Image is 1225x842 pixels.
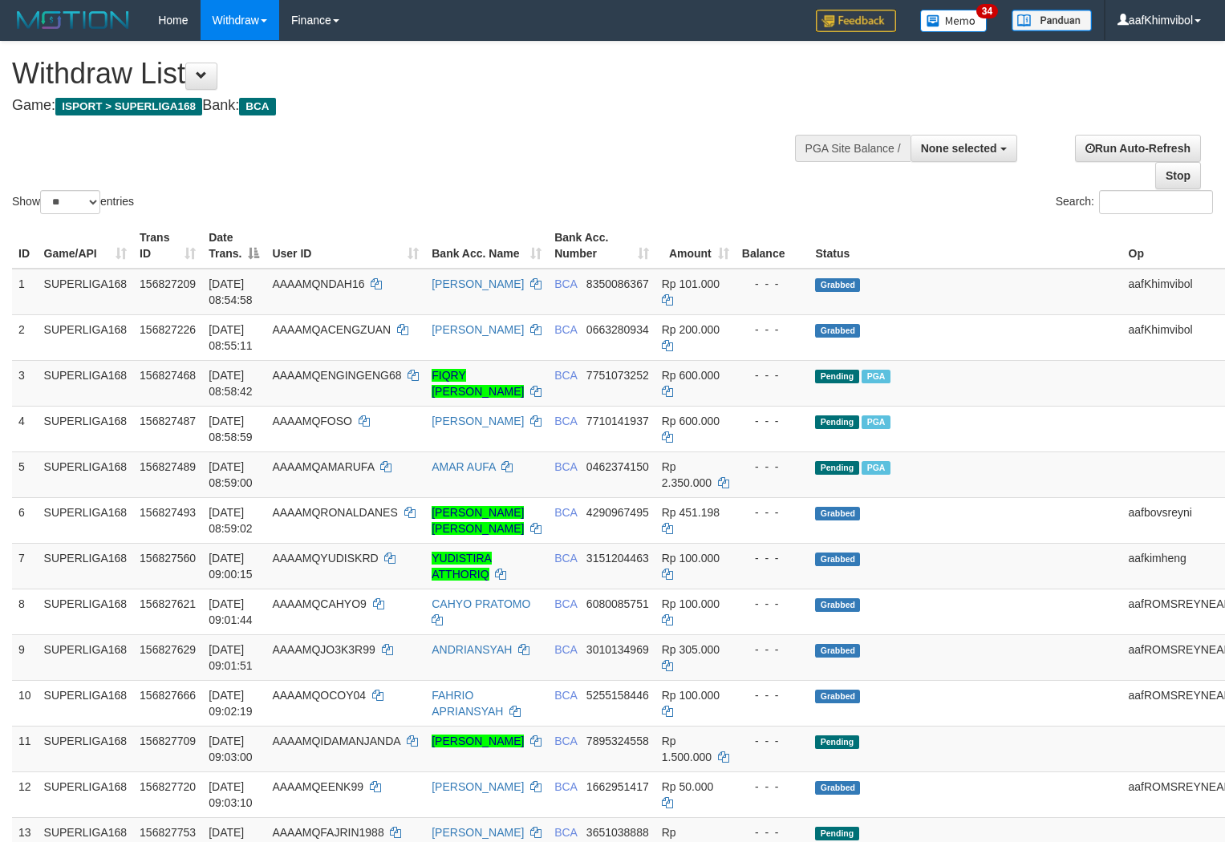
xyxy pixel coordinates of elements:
span: Rp 200.000 [662,323,720,336]
a: Run Auto-Refresh [1075,135,1201,162]
span: Rp 100.000 [662,689,720,702]
a: FAHRIO APRIANSYAH [432,689,503,718]
td: 7 [12,543,38,589]
span: BCA [554,643,577,656]
span: [DATE] 08:59:02 [209,506,253,535]
span: Grabbed [815,324,860,338]
td: 11 [12,726,38,771]
span: Rp 2.350.000 [662,460,712,489]
th: Amount: activate to sort column ascending [655,223,736,269]
span: Marked by aafsoycanthlai [862,415,890,429]
span: Marked by aafsoycanthlai [862,370,890,383]
span: Copy 7895324558 to clipboard [586,735,649,747]
th: Date Trans.: activate to sort column descending [202,223,266,269]
span: Copy 3010134969 to clipboard [586,643,649,656]
span: BCA [554,323,577,336]
input: Search: [1099,190,1213,214]
span: [DATE] 08:58:42 [209,369,253,398]
span: Grabbed [815,278,860,292]
a: [PERSON_NAME] [PERSON_NAME] [432,506,524,535]
span: BCA [554,552,577,565]
a: Stop [1155,162,1201,189]
span: Grabbed [815,644,860,658]
td: SUPERLIGA168 [38,360,134,406]
span: Rp 101.000 [662,277,720,290]
span: AAAAMQNDAH16 [272,277,364,290]
span: Grabbed [815,507,860,520]
th: Trans ID: activate to sort column ascending [133,223,202,269]
h4: Game: Bank: [12,98,801,114]
td: SUPERLIGA168 [38,451,134,497]
td: 4 [12,406,38,451]
td: SUPERLIGA168 [38,314,134,360]
span: AAAAMQFAJRIN1988 [272,826,383,839]
span: [DATE] 08:59:00 [209,460,253,489]
td: SUPERLIGA168 [38,543,134,589]
td: SUPERLIGA168 [38,634,134,680]
span: Pending [815,415,858,429]
span: BCA [554,369,577,382]
span: 156827753 [140,826,196,839]
img: MOTION_logo.png [12,8,134,32]
span: AAAAMQCAHYO9 [272,597,366,610]
span: Rp 600.000 [662,369,720,382]
h1: Withdraw List [12,58,801,90]
span: Copy 7751073252 to clipboard [586,369,649,382]
a: AMAR AUFA [432,460,495,473]
img: Feedback.jpg [816,10,896,32]
td: SUPERLIGA168 [38,726,134,771]
span: Marked by aafsoycanthlai [862,461,890,475]
span: 156827226 [140,323,196,336]
span: Copy 5255158446 to clipboard [586,689,649,702]
td: 2 [12,314,38,360]
span: AAAAMQOCOY04 [272,689,366,702]
span: 156827709 [140,735,196,747]
span: 156827720 [140,780,196,793]
span: AAAAMQIDAMANJANDA [272,735,400,747]
span: 156827666 [140,689,196,702]
td: SUPERLIGA168 [38,269,134,315]
span: 156827621 [140,597,196,610]
span: 156827489 [140,460,196,473]
div: - - - [742,824,803,840]
span: [DATE] 09:01:44 [209,597,253,626]
td: 3 [12,360,38,406]
span: Copy 1662951417 to clipboard [586,780,649,793]
th: Bank Acc. Name: activate to sort column ascending [425,223,548,269]
span: AAAAMQAMARUFA [272,460,374,473]
a: FIQRY [PERSON_NAME] [432,369,524,398]
span: Rp 100.000 [662,597,720,610]
span: BCA [554,597,577,610]
th: User ID: activate to sort column ascending [266,223,425,269]
span: 156827468 [140,369,196,382]
span: 156827560 [140,552,196,565]
span: [DATE] 08:55:11 [209,323,253,352]
div: - - - [742,733,803,749]
div: - - - [742,687,803,703]
span: 34 [976,4,998,18]
div: - - - [742,459,803,475]
span: ISPORT > SUPERLIGA168 [55,98,202,115]
span: [DATE] 08:54:58 [209,277,253,306]
a: [PERSON_NAME] [432,415,524,427]
span: BCA [554,780,577,793]
span: Copy 6080085751 to clipboard [586,597,649,610]
a: [PERSON_NAME] [432,826,524,839]
span: AAAAMQRONALDANES [272,506,397,519]
span: Copy 7710141937 to clipboard [586,415,649,427]
td: 8 [12,589,38,634]
span: AAAAMQFOSO [272,415,352,427]
td: 9 [12,634,38,680]
span: Pending [815,370,858,383]
td: 10 [12,680,38,726]
td: 12 [12,771,38,817]
span: Grabbed [815,553,860,566]
span: [DATE] 09:00:15 [209,552,253,581]
span: Rp 305.000 [662,643,720,656]
span: 156827629 [140,643,196,656]
span: [DATE] 09:01:51 [209,643,253,672]
td: SUPERLIGA168 [38,406,134,451]
span: [DATE] 09:03:00 [209,735,253,763]
span: AAAAMQEENK99 [272,780,363,793]
span: 156827487 [140,415,196,427]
